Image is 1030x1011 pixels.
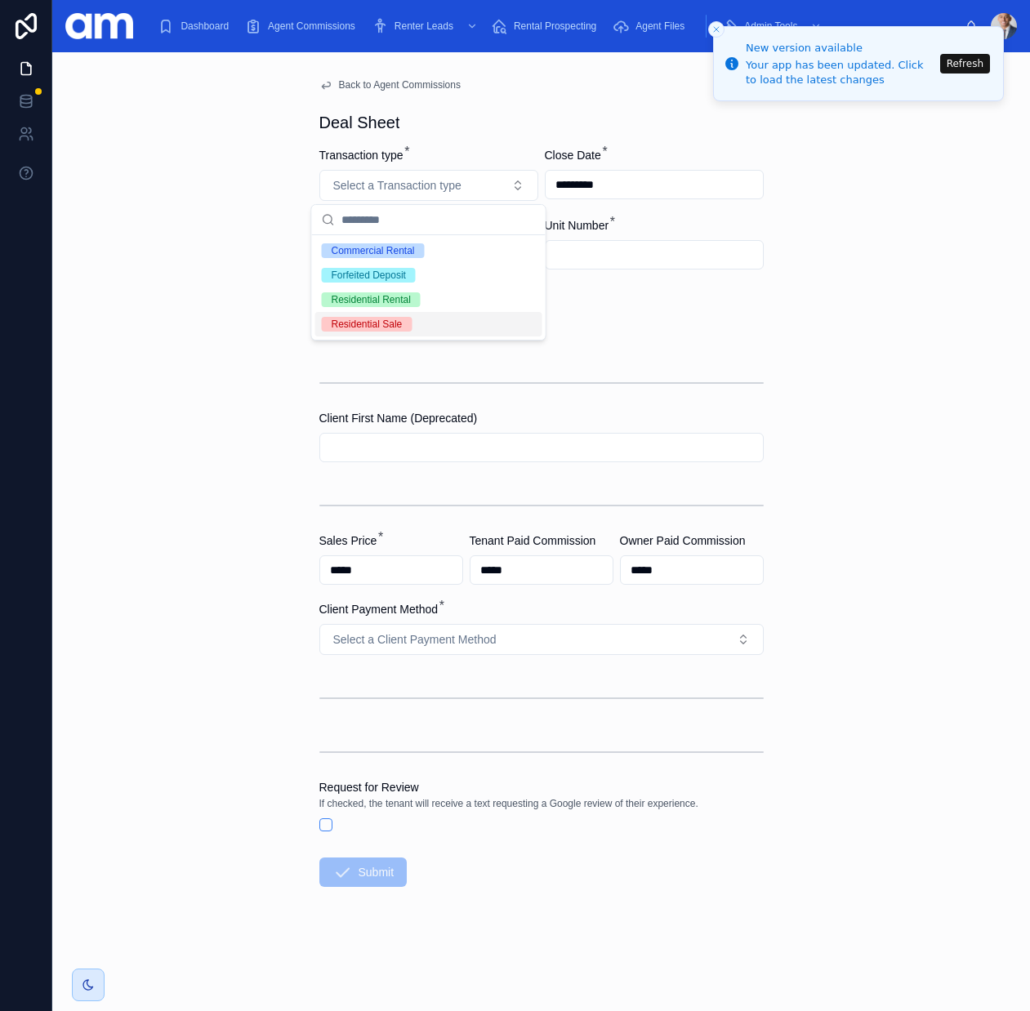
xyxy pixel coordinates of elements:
[339,78,461,91] span: Back to Agent Commissions
[153,11,240,41] a: Dashboard
[319,170,538,201] button: Select Button
[65,13,133,39] img: App logo
[470,534,596,547] span: Tenant Paid Commission
[332,268,406,283] div: Forfeited Deposit
[319,149,404,162] span: Transaction type
[716,11,830,41] a: Admin Tools
[395,20,453,33] span: Renter Leads
[940,54,990,73] button: Refresh
[319,797,698,810] span: If checked, the tenant will receive a text requesting a Google review of their experience.
[312,235,546,340] div: Suggestions
[708,21,725,38] button: Close toast
[268,20,355,33] span: Agent Commissions
[332,292,411,307] div: Residential Rental
[319,111,400,134] h1: Deal Sheet
[367,11,486,41] a: Renter Leads
[319,412,478,425] span: Client First Name (Deprecated)
[146,8,965,44] div: scrollable content
[545,149,601,162] span: Close Date
[332,243,415,258] div: Commercial Rental
[181,20,229,33] span: Dashboard
[332,317,403,332] div: Residential Sale
[240,11,367,41] a: Agent Commissions
[319,781,419,794] span: Request for Review
[545,219,609,232] span: Unit Number
[608,11,696,41] a: Agent Files
[514,20,596,33] span: Rental Prospecting
[746,40,935,56] div: New version available
[319,534,377,547] span: Sales Price
[319,603,439,616] span: Client Payment Method
[319,78,461,91] a: Back to Agent Commissions
[746,58,935,87] div: Your app has been updated. Click to load the latest changes
[333,177,461,194] span: Select a Transaction type
[319,624,764,655] button: Select Button
[620,534,746,547] span: Owner Paid Commission
[333,631,497,648] span: Select a Client Payment Method
[486,11,608,41] a: Rental Prospecting
[635,20,684,33] span: Agent Files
